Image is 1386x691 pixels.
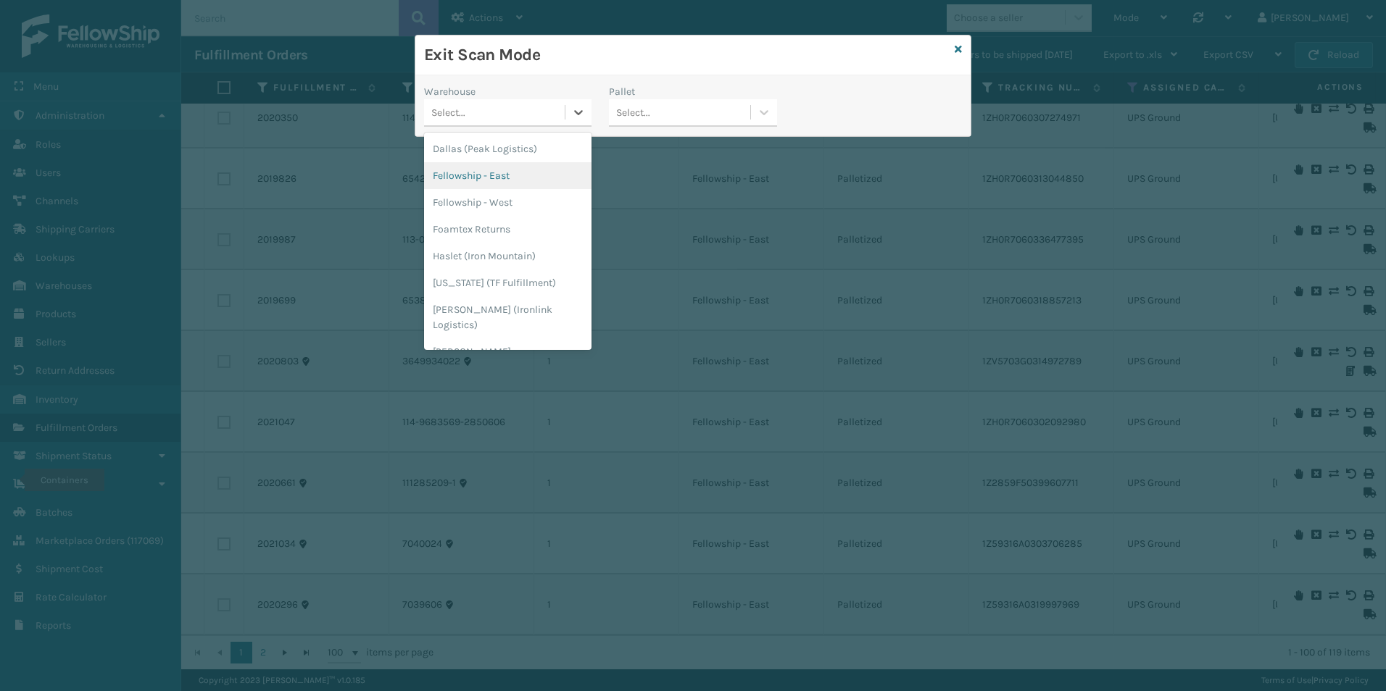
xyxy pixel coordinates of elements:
[424,162,592,189] div: Fellowship - East
[424,44,949,66] h3: Exit Scan Mode
[431,105,465,120] div: Select...
[424,216,592,243] div: Foamtex Returns
[616,105,650,120] div: Select...
[424,243,592,269] div: Haslet (Iron Mountain)
[424,269,592,296] div: [US_STATE] (TF Fulfillment)
[424,189,592,216] div: Fellowship - West
[424,338,592,365] div: [PERSON_NAME]
[424,296,592,338] div: [PERSON_NAME] (Ironlink Logistics)
[424,84,476,99] label: Warehouse
[609,84,635,99] label: Pallet
[424,135,592,162] div: Dallas (Peak Logistics)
